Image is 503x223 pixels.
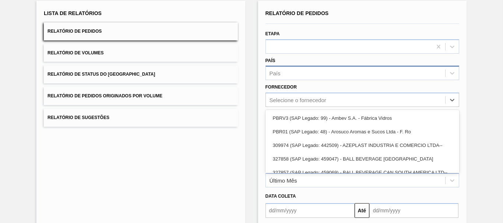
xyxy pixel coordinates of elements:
[48,29,102,34] span: Relatório de Pedidos
[265,203,355,218] input: dd/mm/yyyy
[355,203,369,218] button: Até
[265,125,459,139] div: PBR01 (SAP Legado: 48) - Arosuco Aromas e Sucos Ltda - F. Ro
[44,65,238,83] button: Relatório de Status do [GEOGRAPHIC_DATA]
[369,203,458,218] input: dd/mm/yyyy
[48,115,109,120] span: Relatório de Sugestões
[44,10,102,16] span: Lista de Relatórios
[265,10,329,16] span: Relatório de Pedidos
[270,177,297,183] div: Último Mês
[265,152,459,166] div: 327858 (SAP Legado: 459047) - BALL BEVERAGE [GEOGRAPHIC_DATA]
[265,58,275,63] label: País
[44,87,238,105] button: Relatório de Pedidos Originados por Volume
[265,84,297,90] label: Fornecedor
[265,111,459,125] div: PBRV3 (SAP Legado: 99) - Ambev S.A. - Fábrica Vidros
[44,22,238,40] button: Relatório de Pedidos
[265,194,296,199] span: Data coleta
[270,70,281,76] div: País
[270,97,326,103] div: Selecione o fornecedor
[265,31,280,36] label: Etapa
[48,50,103,55] span: Relatório de Volumes
[44,44,238,62] button: Relatório de Volumes
[48,93,162,98] span: Relatório de Pedidos Originados por Volume
[44,109,238,127] button: Relatório de Sugestões
[48,72,155,77] span: Relatório de Status do [GEOGRAPHIC_DATA]
[265,139,459,152] div: 309974 (SAP Legado: 442509) - AZEPLAST INDUSTRIA E COMERCIO LTDA--
[265,166,459,179] div: 327857 (SAP Legado: 459069) - BALL BEVERAGE CAN SOUTH AMERICA LTD--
